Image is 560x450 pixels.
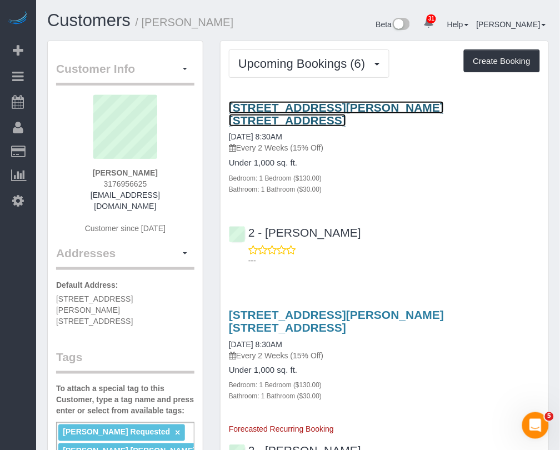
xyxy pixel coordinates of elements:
a: [EMAIL_ADDRESS][DOMAIN_NAME] [91,191,160,211]
span: 5 [545,412,554,421]
img: Automaid Logo [7,11,29,27]
a: Beta [376,20,411,29]
span: [STREET_ADDRESS][PERSON_NAME] [STREET_ADDRESS] [56,294,133,326]
strong: [PERSON_NAME] [93,168,158,177]
small: Bathroom: 1 Bathroom ($30.00) [229,393,322,401]
p: --- [248,255,540,266]
small: Bedroom: 1 Bedroom ($130.00) [229,174,322,182]
button: Upcoming Bookings (6) [229,49,389,78]
a: 31 [418,11,439,36]
legend: Tags [56,349,194,374]
a: [STREET_ADDRESS][PERSON_NAME] [STREET_ADDRESS] [229,101,444,127]
span: 3176956625 [104,179,147,188]
span: [PERSON_NAME] Requested [63,428,170,437]
small: / [PERSON_NAME] [136,16,234,28]
a: Help [447,20,469,29]
p: Every 2 Weeks (15% Off) [229,142,540,153]
span: Forecasted Recurring Booking [229,425,334,434]
h4: Under 1,000 sq. ft. [229,366,540,375]
a: [DATE] 8:30AM [229,340,282,349]
label: To attach a special tag to this Customer, type a tag name and press enter or select from availabl... [56,383,194,417]
h4: Under 1,000 sq. ft. [229,158,540,168]
a: [PERSON_NAME] [477,20,546,29]
iframe: Intercom live chat [522,412,549,439]
small: Bathroom: 1 Bathroom ($30.00) [229,186,322,193]
span: Upcoming Bookings (6) [238,57,371,71]
legend: Customer Info [56,61,194,86]
a: 2 - [PERSON_NAME] [229,226,361,239]
small: Bedroom: 1 Bedroom ($130.00) [229,382,322,389]
span: 31 [427,14,436,23]
a: [DATE] 8:30AM [229,132,282,141]
p: Every 2 Weeks (15% Off) [229,350,540,361]
img: New interface [392,18,410,32]
a: × [175,428,180,438]
a: Customers [47,11,131,30]
button: Create Booking [464,49,540,73]
a: [STREET_ADDRESS][PERSON_NAME] [STREET_ADDRESS] [229,308,444,334]
span: Customer since [DATE] [85,224,166,233]
label: Default Address: [56,279,118,291]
